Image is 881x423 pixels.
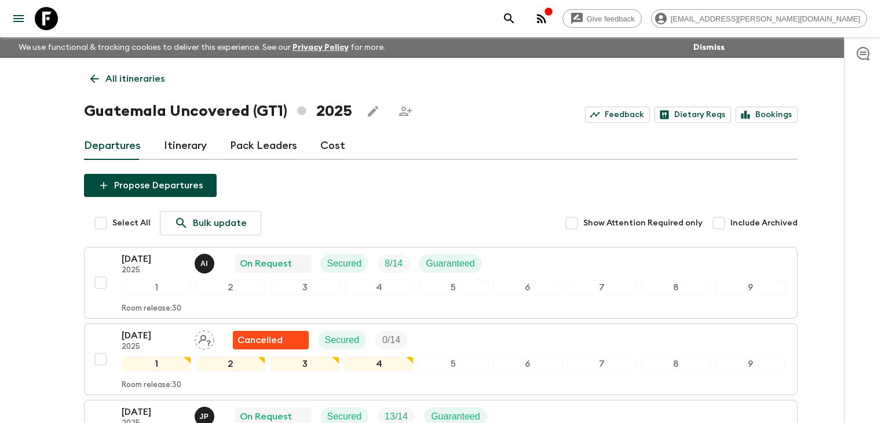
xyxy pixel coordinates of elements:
[385,257,403,271] p: 8 / 14
[580,14,641,23] span: Give feedback
[641,280,711,295] div: 8
[196,280,265,295] div: 2
[585,107,650,123] a: Feedback
[664,14,867,23] span: [EMAIL_ADDRESS][PERSON_NAME][DOMAIN_NAME]
[230,132,297,160] a: Pack Leaders
[320,132,345,160] a: Cost
[327,257,362,271] p: Secured
[293,43,349,52] a: Privacy Policy
[160,211,261,235] a: Bulk update
[344,356,414,371] div: 4
[715,280,785,295] div: 9
[567,280,637,295] div: 7
[105,72,164,86] p: All itineraries
[493,356,562,371] div: 6
[122,329,185,342] p: [DATE]
[418,280,488,295] div: 5
[122,252,185,266] p: [DATE]
[270,280,339,295] div: 3
[84,247,798,319] button: [DATE]2025Alvaro IxtetelaOn RequestSecuredTrip FillGuaranteed123456789Room release:30
[382,333,400,347] p: 0 / 14
[84,323,798,395] button: [DATE]2025Assign pack leaderFlash Pack cancellationSecuredTrip Fill123456789Room release:30
[651,9,867,28] div: [EMAIL_ADDRESS][PERSON_NAME][DOMAIN_NAME]
[84,67,171,90] a: All itineraries
[233,331,309,349] div: Flash Pack cancellation
[641,356,711,371] div: 8
[583,217,703,229] span: Show Attention Required only
[122,342,185,352] p: 2025
[655,107,731,123] a: Dietary Reqs
[195,254,217,274] button: AI
[122,405,185,419] p: [DATE]
[200,259,208,268] p: A I
[378,254,410,273] div: Trip Fill
[237,333,283,347] p: Cancelled
[84,174,217,197] button: Propose Departures
[493,280,562,295] div: 6
[122,356,191,371] div: 1
[122,280,191,295] div: 1
[14,37,390,58] p: We use functional & tracking cookies to deliver this experience. See our for more.
[195,410,217,420] span: Julio Posadas
[200,412,209,421] p: J P
[195,257,217,267] span: Alvaro Ixtetela
[7,7,30,30] button: menu
[325,333,360,347] p: Secured
[112,217,151,229] span: Select All
[195,334,214,343] span: Assign pack leader
[164,132,207,160] a: Itinerary
[84,100,352,123] h1: Guatemala Uncovered (GT1) 2025
[715,356,785,371] div: 9
[730,217,798,229] span: Include Archived
[361,100,385,123] button: Edit this itinerary
[498,7,521,30] button: search adventures
[122,266,185,275] p: 2025
[196,356,265,371] div: 2
[344,280,414,295] div: 4
[318,331,367,349] div: Secured
[426,257,475,271] p: Guaranteed
[122,304,181,313] p: Room release: 30
[320,254,369,273] div: Secured
[562,9,642,28] a: Give feedback
[122,381,181,390] p: Room release: 30
[193,216,247,230] p: Bulk update
[418,356,488,371] div: 5
[84,132,141,160] a: Departures
[375,331,407,349] div: Trip Fill
[567,356,637,371] div: 7
[240,257,292,271] p: On Request
[394,100,417,123] span: Share this itinerary
[736,107,798,123] a: Bookings
[270,356,339,371] div: 3
[690,39,728,56] button: Dismiss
